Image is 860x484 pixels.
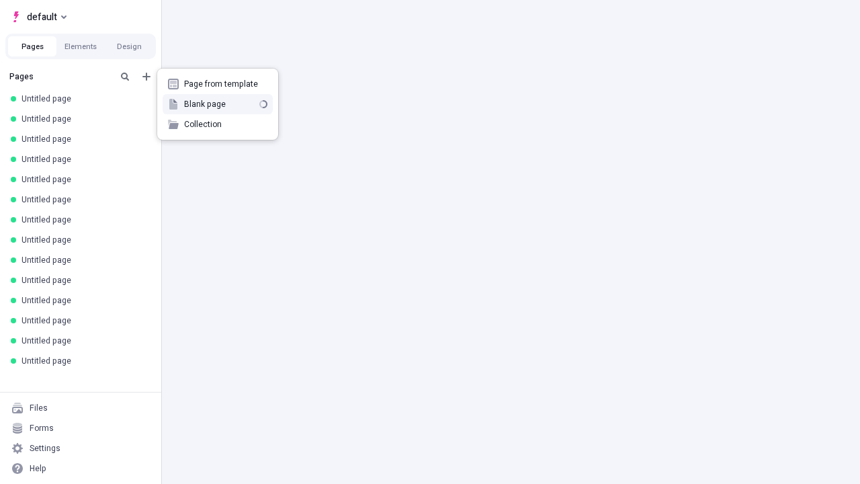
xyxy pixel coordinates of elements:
div: Add new [157,69,278,140]
div: Untitled page [21,114,145,124]
span: Page from template [184,79,267,89]
div: Untitled page [21,174,145,185]
div: Untitled page [21,255,145,266]
div: Untitled page [21,356,145,366]
div: Untitled page [21,335,145,346]
div: Untitled page [21,154,145,165]
button: Design [105,36,153,56]
div: Untitled page [21,194,145,205]
span: Collection [184,119,267,130]
button: Add new [138,69,155,85]
div: Untitled page [21,295,145,306]
div: Files [30,403,48,413]
button: Select site [5,7,72,27]
button: Pages [8,36,56,56]
div: Untitled page [21,315,145,326]
div: Help [30,463,46,474]
span: Blank page [184,99,254,110]
span: default [27,9,57,25]
div: Untitled page [21,275,145,286]
div: Settings [30,443,60,454]
div: Untitled page [21,214,145,225]
div: Untitled page [21,235,145,245]
button: Elements [56,36,105,56]
div: Untitled page [21,93,145,104]
div: Forms [30,423,54,434]
div: Untitled page [21,134,145,145]
div: Pages [9,71,112,82]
